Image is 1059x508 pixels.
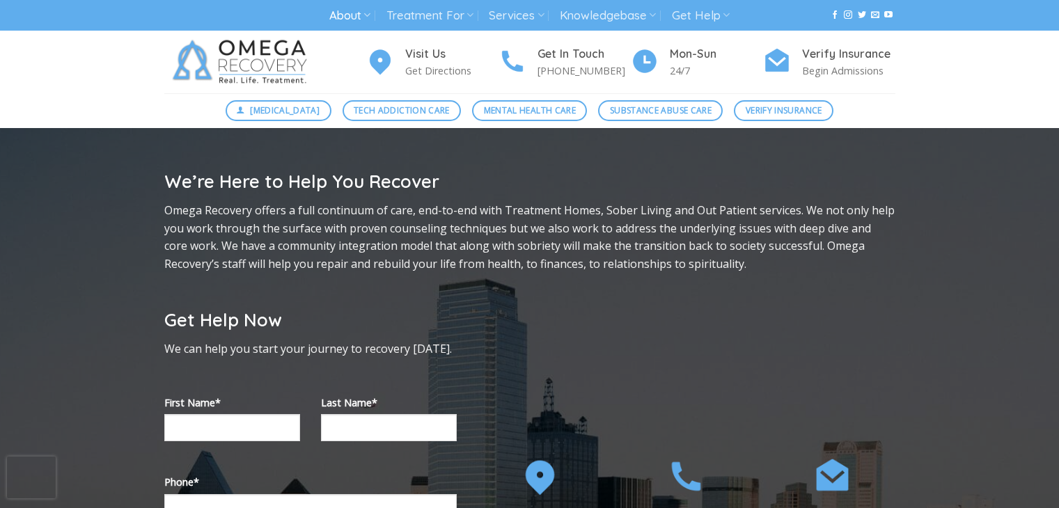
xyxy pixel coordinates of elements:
p: We can help you start your journey to recovery [DATE]. [164,340,457,358]
a: Tech Addiction Care [343,100,462,121]
h2: Get Help Now [164,308,457,331]
h2: We’re Here to Help You Recover [164,170,895,193]
a: Knowledgebase [560,3,656,29]
label: Phone* [164,474,457,490]
a: Send us an email [871,10,879,20]
label: First Name* [164,395,300,411]
h4: Get In Touch [538,45,631,63]
a: Follow on Twitter [858,10,866,20]
a: Follow on YouTube [884,10,893,20]
a: Visit Us Get Directions [366,45,499,79]
a: Get Help [672,3,730,29]
span: Mental Health Care [484,104,576,117]
a: Follow on Instagram [844,10,852,20]
a: About [329,3,370,29]
a: Treatment For [386,3,473,29]
h4: Visit Us [405,45,499,63]
a: Verify Insurance Begin Admissions [763,45,895,79]
span: Verify Insurance [746,104,822,117]
a: Follow on Facebook [831,10,839,20]
a: Get In Touch [PHONE_NUMBER] [499,45,631,79]
span: [MEDICAL_DATA] [250,104,320,117]
label: Last Name* [321,395,457,411]
p: 24/7 [670,63,763,79]
p: Get Directions [405,63,499,79]
h4: Mon-Sun [670,45,763,63]
span: Tech Addiction Care [354,104,450,117]
a: Services [489,3,544,29]
p: Begin Admissions [802,63,895,79]
a: Mental Health Care [472,100,587,121]
p: Omega Recovery offers a full continuum of care, end-to-end with Treatment Homes, Sober Living and... [164,202,895,273]
h4: Verify Insurance [802,45,895,63]
p: [PHONE_NUMBER] [538,63,631,79]
img: Omega Recovery [164,31,321,93]
a: [MEDICAL_DATA] [226,100,331,121]
a: Verify Insurance [734,100,833,121]
span: Substance Abuse Care [610,104,712,117]
a: Substance Abuse Care [598,100,723,121]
